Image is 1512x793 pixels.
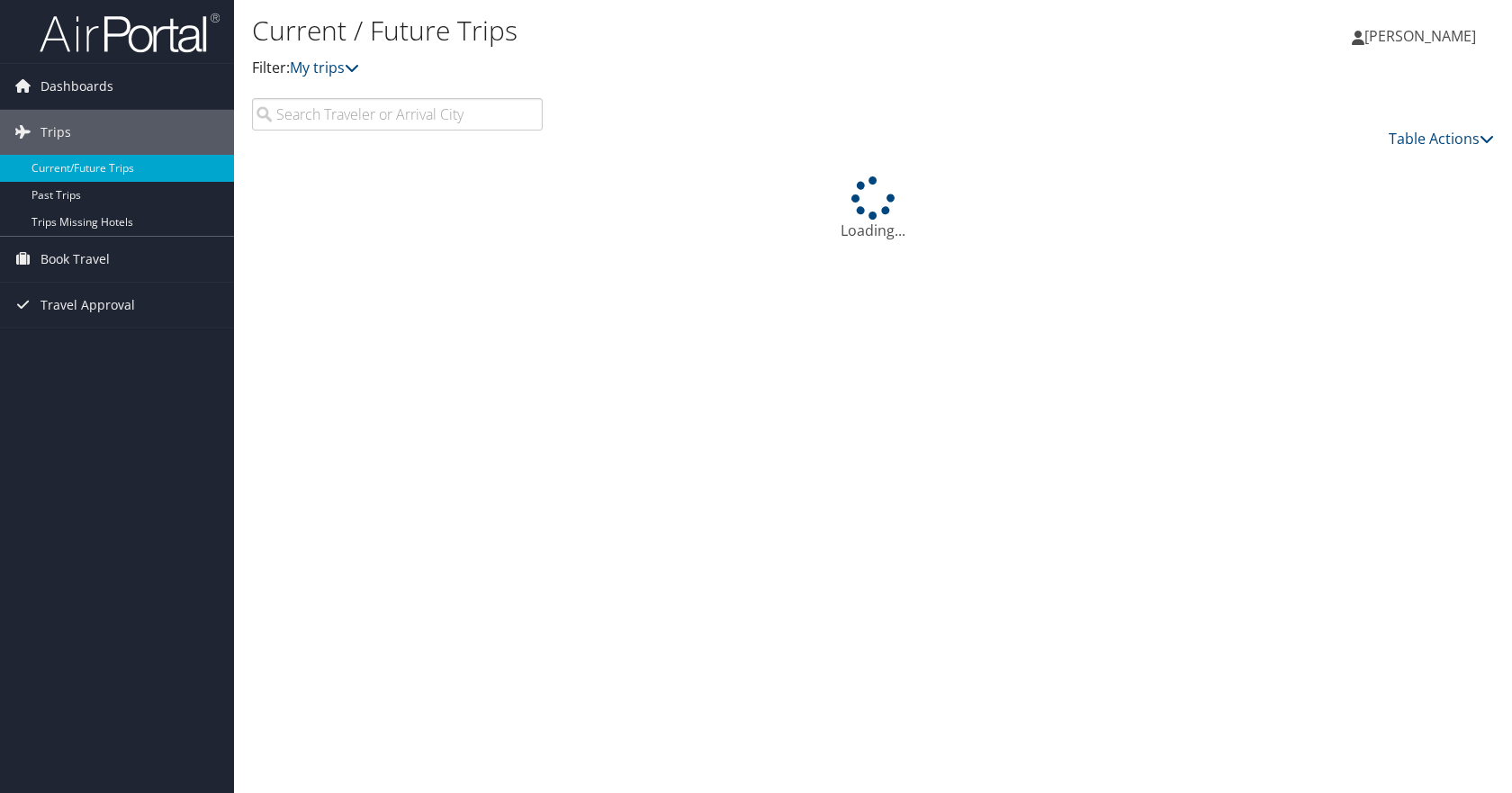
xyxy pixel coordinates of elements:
[40,110,71,155] span: Trips
[252,57,1080,80] p: Filter:
[252,12,1080,50] h1: Current / Future Trips
[40,283,135,328] span: Travel Approval
[40,237,110,282] span: Book Travel
[290,58,359,77] a: My trips
[1352,9,1494,63] a: [PERSON_NAME]
[252,176,1494,241] div: Loading...
[40,12,220,54] img: airportal-logo.png
[1364,26,1476,46] span: [PERSON_NAME]
[1389,129,1494,149] a: Table Actions
[40,64,113,109] span: Dashboards
[252,98,543,131] input: Search Traveler or Arrival City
